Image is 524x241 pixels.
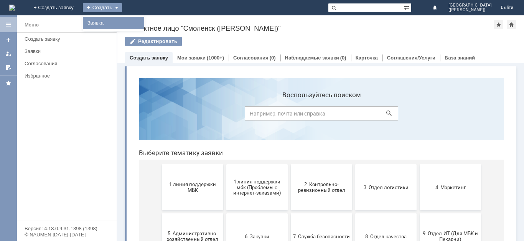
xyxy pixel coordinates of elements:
[222,92,284,138] button: 3. Отдел логистики
[233,55,269,61] a: Согласования
[29,141,91,187] button: 5. Административно-хозяйственный отдел
[404,3,411,11] span: Расширенный поиск
[29,190,91,236] button: Бухгалтерия (для мбк)
[25,232,109,237] div: © NAUMEN [DATE]-[DATE]
[125,25,494,32] div: Контактное лицо "Смоленск ([PERSON_NAME])"
[289,158,346,170] span: 9. Отдел-ИТ (Для МБК и Пекарни)
[225,210,282,216] span: Отдел-ИТ (Офис)
[158,141,219,187] button: 7. Служба безопасности
[222,190,284,236] button: Отдел-ИТ (Офис)
[2,34,15,46] a: Создать заявку
[494,20,503,29] div: Добавить в избранное
[25,73,104,79] div: Избранное
[177,55,206,61] a: Мои заявки
[387,55,435,61] a: Соглашения/Услуги
[96,161,153,167] span: 6. Закупки
[96,106,153,124] span: 1 линия поддержки мбк (Проблемы с интернет-заказами)
[31,210,88,216] span: Бухгалтерия (для мбк)
[112,34,265,48] input: Например, почта или справка
[158,190,219,236] button: Отдел-ИТ (Битрикс24 и CRM)
[2,61,15,74] a: Мои согласования
[21,45,115,57] a: Заявки
[448,8,492,12] span: ([PERSON_NAME])
[84,18,143,28] a: Заявка
[94,141,155,187] button: 6. Закупки
[287,92,348,138] button: 4. Маркетинг
[31,158,88,170] span: 5. Административно-хозяйственный отдел
[25,20,39,30] div: Меню
[356,55,378,61] a: Карточка
[96,210,153,216] span: Отдел ИТ (1С)
[21,33,115,45] a: Создать заявку
[225,161,282,167] span: 8. Отдел качества
[25,48,112,54] div: Заявки
[285,55,339,61] a: Наблюдаемые заявки
[507,20,516,29] div: Сделать домашней страницей
[25,36,112,42] div: Создать заявку
[340,55,346,61] div: (0)
[94,190,155,236] button: Отдел ИТ (1С)
[31,109,88,121] span: 1 линия поддержки МБК
[25,61,112,66] div: Согласования
[289,210,346,216] span: Финансовый отдел
[6,77,371,84] header: Выберите тематику заявки
[270,55,276,61] div: (0)
[21,58,115,69] a: Согласования
[207,55,224,61] div: (1000+)
[94,92,155,138] button: 1 линия поддержки мбк (Проблемы с интернет-заказами)
[25,226,109,231] div: Версия: 4.18.0.9.31.1398 (1398)
[225,112,282,118] span: 3. Отдел логистики
[287,190,348,236] button: Финансовый отдел
[130,55,168,61] a: Создать заявку
[9,5,15,11] img: logo
[448,3,492,8] span: [GEOGRAPHIC_DATA]
[9,5,15,11] a: Перейти на домашнюю страницу
[287,141,348,187] button: 9. Отдел-ИТ (Для МБК и Пекарни)
[2,48,15,60] a: Мои заявки
[158,92,219,138] button: 2. Контрольно-ревизионный отдел
[222,141,284,187] button: 8. Отдел качества
[83,3,122,12] div: Создать
[289,112,346,118] span: 4. Маркетинг
[160,208,217,219] span: Отдел-ИТ (Битрикс24 и CRM)
[29,92,91,138] button: 1 линия поддержки МБК
[160,161,217,167] span: 7. Служба безопасности
[445,55,475,61] a: База знаний
[112,19,265,26] label: Воспользуйтесь поиском
[160,109,217,121] span: 2. Контрольно-ревизионный отдел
